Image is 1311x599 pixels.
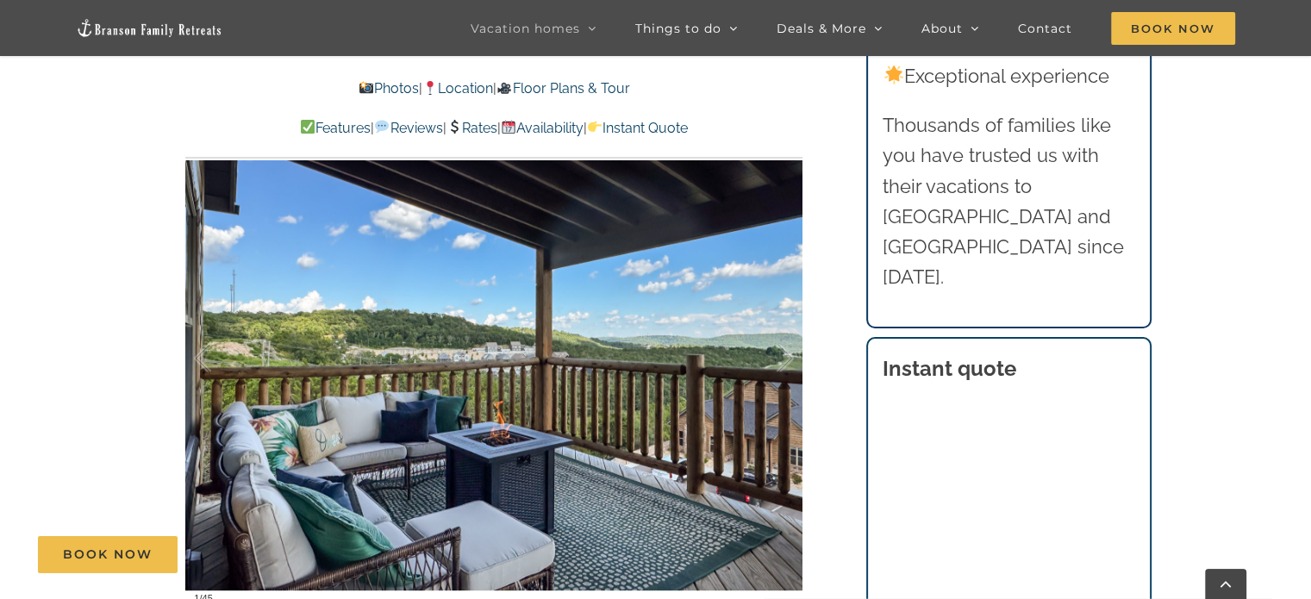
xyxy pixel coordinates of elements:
[423,81,437,95] img: 📍
[883,356,1016,381] strong: Instant quote
[1018,22,1072,34] span: Contact
[359,81,373,95] img: 📸
[501,120,584,136] a: Availability
[375,120,389,134] img: 💬
[374,120,442,136] a: Reviews
[502,120,515,134] img: 📆
[777,22,866,34] span: Deals & More
[635,22,721,34] span: Things to do
[300,120,371,136] a: Features
[884,66,903,84] img: 🌟
[422,80,493,97] a: Location
[588,120,602,134] img: 👉
[446,120,497,136] a: Rates
[883,110,1134,292] p: Thousands of families like you have trusted us with their vacations to [GEOGRAPHIC_DATA] and [GEO...
[496,80,629,97] a: Floor Plans & Tour
[497,81,511,95] img: 🎥
[587,120,688,136] a: Instant Quote
[359,80,419,97] a: Photos
[447,120,461,134] img: 💲
[185,78,802,100] p: | |
[185,117,802,140] p: | | | |
[38,536,178,573] a: Book Now
[301,120,315,134] img: ✅
[63,547,153,562] span: Book Now
[76,18,222,38] img: Branson Family Retreats Logo
[921,22,963,34] span: About
[1111,12,1235,45] span: Book Now
[471,22,580,34] span: Vacation homes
